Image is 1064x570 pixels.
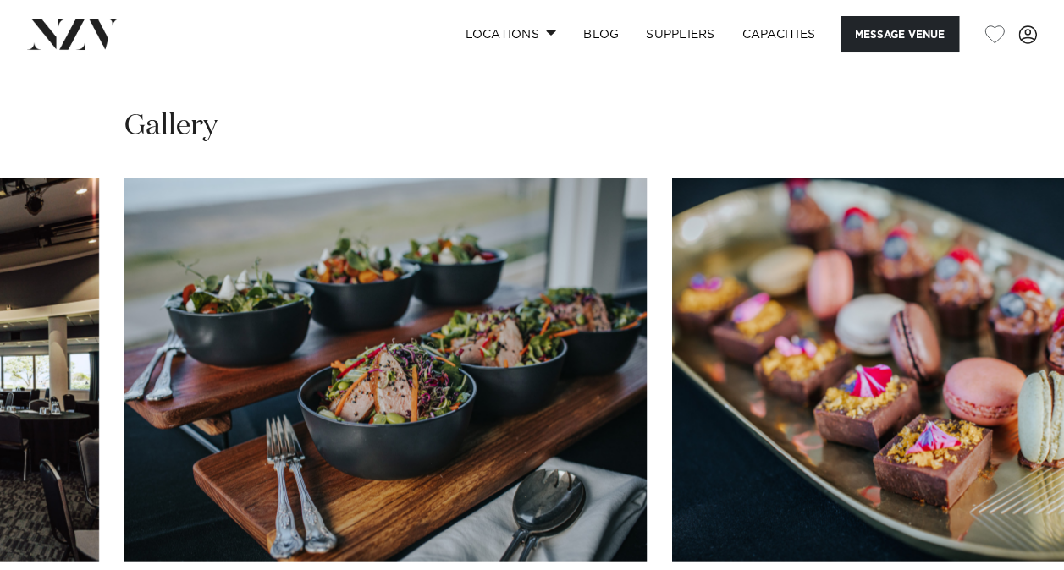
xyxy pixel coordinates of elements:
a: Locations [451,16,570,52]
h2: Gallery [124,107,218,145]
a: BLOG [570,16,632,52]
a: SUPPLIERS [632,16,728,52]
img: nzv-logo.png [27,19,119,49]
swiper-slide: 22 / 30 [124,178,647,562]
button: Message Venue [841,16,959,52]
a: Capacities [729,16,830,52]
